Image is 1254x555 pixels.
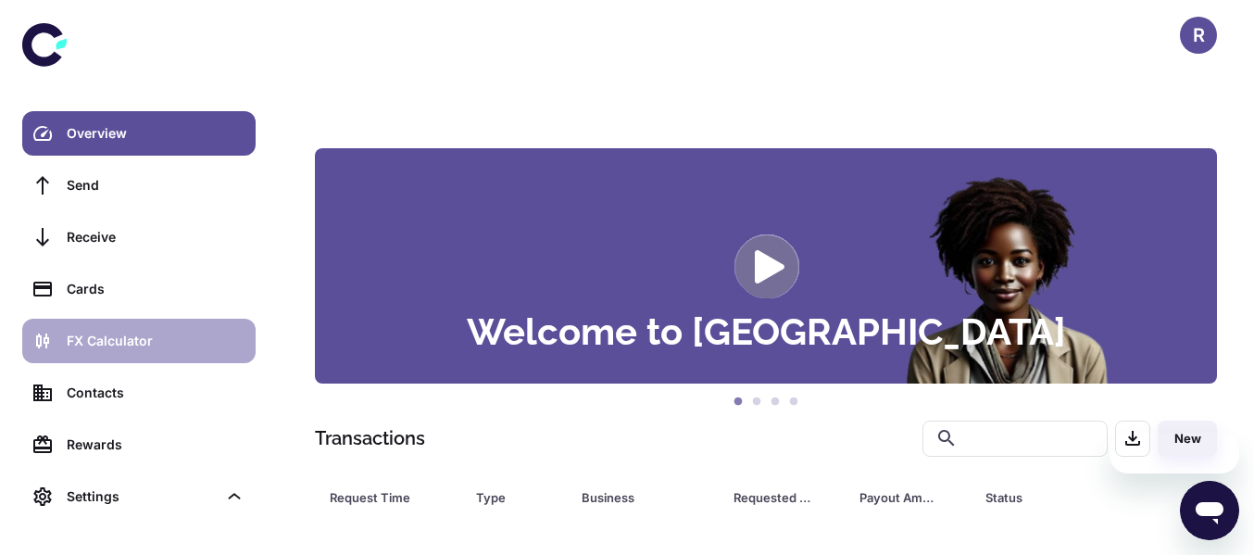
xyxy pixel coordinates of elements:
div: Settings [22,474,256,519]
div: FX Calculator [67,331,245,351]
span: Status [985,485,1140,511]
button: R [1180,17,1217,54]
span: Type [476,485,559,511]
span: Payout Amount [859,485,963,511]
div: Request Time [330,485,430,511]
h3: Welcome to [GEOGRAPHIC_DATA] [467,313,1066,350]
button: 4 [784,393,803,411]
a: FX Calculator [22,319,256,363]
div: Send [67,175,245,196]
div: Requested Amount [734,485,813,511]
div: Cards [67,279,245,299]
button: 1 [729,393,747,411]
a: Rewards [22,423,256,467]
iframe: Button to launch messaging window [1180,481,1239,540]
a: Cards [22,267,256,311]
h1: Transactions [315,424,425,452]
div: Rewards [67,435,245,455]
div: Receive [67,227,245,247]
button: 2 [747,393,766,411]
div: Settings [67,486,217,507]
a: Contacts [22,371,256,415]
button: 3 [766,393,784,411]
a: Send [22,163,256,208]
span: Requested Amount [734,485,837,511]
a: Overview [22,111,256,156]
div: Payout Amount [859,485,939,511]
div: Type [476,485,535,511]
button: New [1158,421,1217,457]
div: Contacts [67,383,245,403]
span: Request Time [330,485,454,511]
iframe: Message from company [1110,433,1239,473]
a: Receive [22,215,256,259]
div: Status [985,485,1116,511]
div: Overview [67,123,245,144]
